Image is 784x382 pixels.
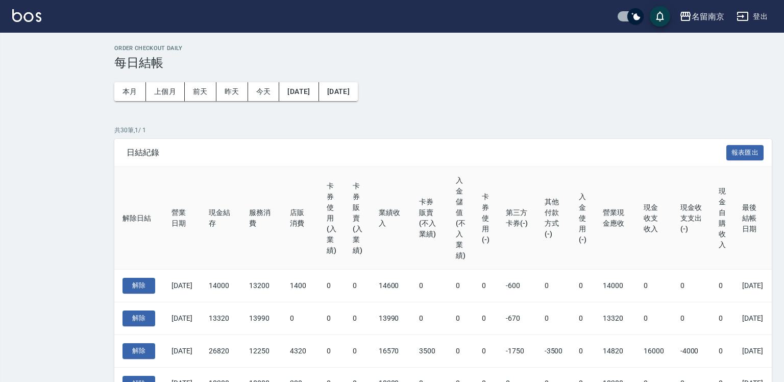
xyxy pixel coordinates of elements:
[672,335,711,367] td: -4000
[536,302,571,335] td: 0
[571,167,595,270] th: 入金使用(-)
[710,335,734,367] td: 0
[216,82,248,101] button: 昨天
[595,270,635,302] td: 14000
[345,335,371,367] td: 0
[710,302,734,335] td: 0
[734,270,771,302] td: [DATE]
[241,335,282,367] td: 12250
[345,270,371,302] td: 0
[474,335,498,367] td: 0
[448,270,474,302] td: 0
[114,167,163,270] th: 解除日結
[371,302,411,335] td: 13990
[127,148,726,158] span: 日結紀錄
[448,167,474,270] th: 入金儲值(不入業績)
[163,335,201,367] td: [DATE]
[122,343,155,359] button: 解除
[114,56,772,70] h3: 每日結帳
[12,9,41,22] img: Logo
[635,270,672,302] td: 0
[319,82,358,101] button: [DATE]
[411,167,448,270] th: 卡券販賣(不入業績)
[448,302,474,335] td: 0
[536,270,571,302] td: 0
[163,270,201,302] td: [DATE]
[282,167,318,270] th: 店販消費
[122,311,155,326] button: 解除
[692,10,724,23] div: 名留南京
[734,335,771,367] td: [DATE]
[595,167,635,270] th: 營業現金應收
[163,167,201,270] th: 營業日期
[498,335,536,367] td: -1750
[474,167,498,270] th: 卡券使用(-)
[282,335,318,367] td: 4320
[318,270,345,302] td: 0
[163,302,201,335] td: [DATE]
[710,270,734,302] td: 0
[675,6,728,27] button: 名留南京
[279,82,318,101] button: [DATE]
[114,45,772,52] h2: Order checkout daily
[474,270,498,302] td: 0
[122,278,155,294] button: 解除
[241,270,282,302] td: 13200
[571,270,595,302] td: 0
[185,82,216,101] button: 前天
[282,302,318,335] td: 0
[498,167,536,270] th: 第三方卡券(-)
[345,167,371,270] th: 卡券販賣(入業績)
[282,270,318,302] td: 1400
[241,302,282,335] td: 13990
[710,167,734,270] th: 現金自購收入
[498,302,536,335] td: -670
[114,82,146,101] button: 本月
[734,167,771,270] th: 最後結帳日期
[146,82,185,101] button: 上個月
[672,167,711,270] th: 現金收支支出(-)
[345,302,371,335] td: 0
[201,302,241,335] td: 13320
[241,167,282,270] th: 服務消費
[672,270,711,302] td: 0
[201,270,241,302] td: 14000
[318,302,345,335] td: 0
[726,147,764,157] a: 報表匯出
[371,270,411,302] td: 14600
[734,302,771,335] td: [DATE]
[635,335,672,367] td: 16000
[726,145,764,161] button: 報表匯出
[498,270,536,302] td: -600
[114,126,772,135] p: 共 30 筆, 1 / 1
[474,302,498,335] td: 0
[635,302,672,335] td: 0
[672,302,711,335] td: 0
[371,167,411,270] th: 業績收入
[411,270,448,302] td: 0
[201,335,241,367] td: 26820
[650,6,670,27] button: save
[571,335,595,367] td: 0
[318,167,345,270] th: 卡券使用(入業績)
[536,335,571,367] td: -3500
[371,335,411,367] td: 16570
[595,335,635,367] td: 14820
[411,302,448,335] td: 0
[201,167,241,270] th: 現金結存
[318,335,345,367] td: 0
[448,335,474,367] td: 0
[248,82,280,101] button: 今天
[595,302,635,335] td: 13320
[571,302,595,335] td: 0
[732,7,772,26] button: 登出
[411,335,448,367] td: 3500
[635,167,672,270] th: 現金收支收入
[536,167,571,270] th: 其他付款方式(-)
